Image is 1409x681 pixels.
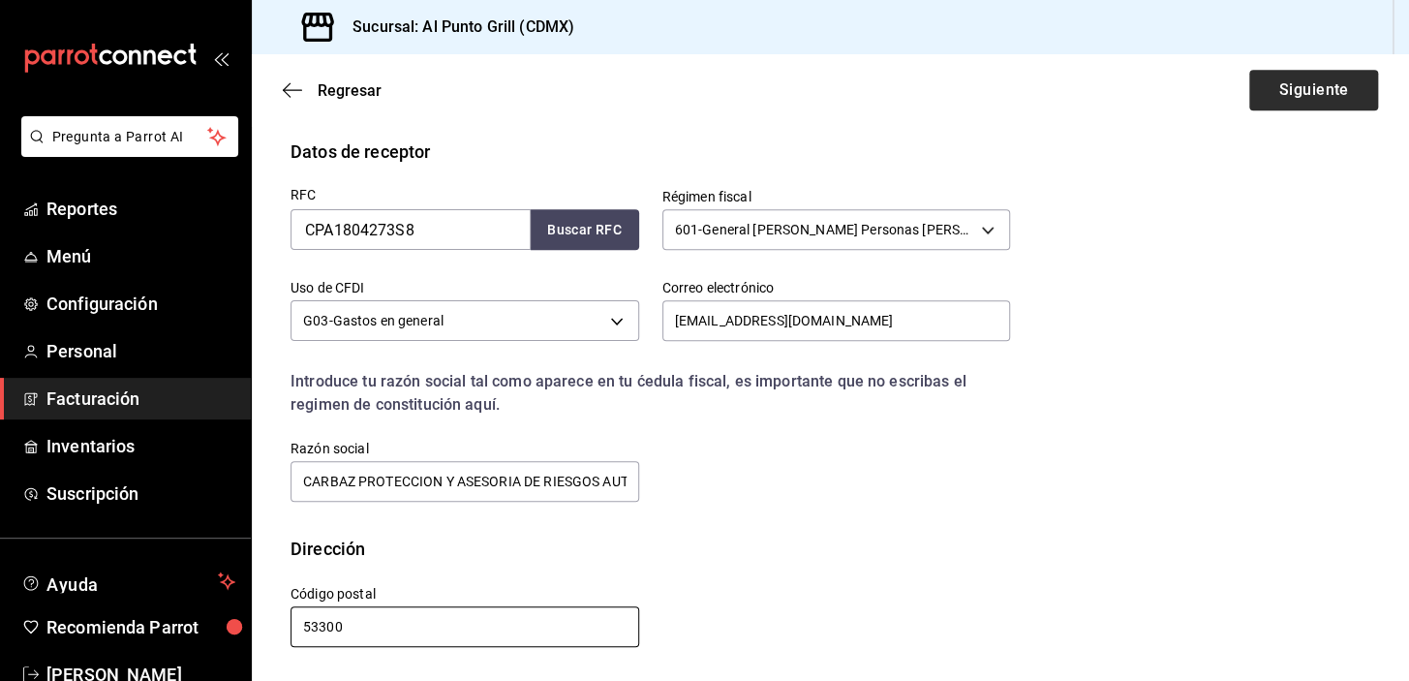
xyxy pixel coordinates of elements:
a: Pregunta a Parrot AI [14,140,238,161]
span: 601 - General [PERSON_NAME] Personas [PERSON_NAME] [675,220,975,239]
span: Configuración [46,291,235,317]
button: open_drawer_menu [213,50,229,66]
label: Código postal [291,587,639,601]
span: Menú [46,243,235,269]
label: Correo electrónico [662,281,1011,294]
span: Inventarios [46,433,235,459]
label: Uso de CFDI [291,281,639,294]
div: Introduce tu razón social tal como aparece en tu ćedula fiscal, es importante que no escribas el ... [291,370,1010,417]
span: Facturación [46,386,235,412]
label: Régimen fiscal [662,190,1011,203]
span: Regresar [318,81,382,100]
button: Regresar [283,81,382,100]
label: RFC [291,188,639,201]
div: Dirección [291,536,365,562]
input: Obligatorio [291,606,639,647]
label: Razón social [291,442,639,455]
span: Suscripción [46,480,235,507]
span: Reportes [46,196,235,222]
button: Siguiente [1249,70,1378,110]
span: Recomienda Parrot [46,614,235,640]
span: Personal [46,338,235,364]
span: G03 - Gastos en general [303,311,444,330]
span: Ayuda [46,570,210,593]
span: Pregunta a Parrot AI [52,127,208,147]
div: Datos de receptor [291,139,430,165]
h3: Sucursal: Al Punto Grill (CDMX) [337,15,574,39]
button: Buscar RFC [531,209,639,250]
button: Pregunta a Parrot AI [21,116,238,157]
